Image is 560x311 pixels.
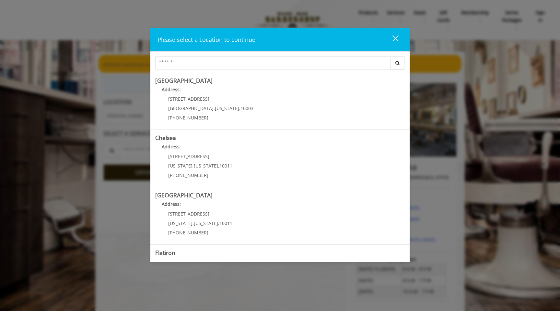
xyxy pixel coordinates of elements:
span: 10011 [219,220,232,226]
span: [US_STATE] [168,220,192,226]
span: , [239,105,240,111]
span: [US_STATE] [194,163,218,169]
button: close dialog [380,33,402,46]
span: 10003 [240,105,253,111]
input: Search Center [155,56,391,69]
b: Address: [162,86,181,93]
span: [PHONE_NUMBER] [168,230,208,236]
span: [US_STATE] [168,163,192,169]
span: [STREET_ADDRESS] [168,211,209,217]
span: [US_STATE] [194,220,218,226]
span: [STREET_ADDRESS] [168,153,209,159]
span: [PHONE_NUMBER] [168,115,208,121]
span: , [218,163,219,169]
span: [US_STATE] [215,105,239,111]
div: Center Select [155,56,405,73]
span: [GEOGRAPHIC_DATA] [168,105,214,111]
span: , [192,163,194,169]
b: Chelsea [155,134,176,142]
span: [STREET_ADDRESS] [168,96,209,102]
b: Address: [162,201,181,207]
b: Flatiron [155,249,175,256]
i: Search button [394,61,401,65]
span: , [218,220,219,226]
div: close dialog [385,35,398,44]
span: Please select a Location to continue [157,36,255,44]
span: , [192,220,194,226]
span: 10011 [219,163,232,169]
b: [GEOGRAPHIC_DATA] [155,77,213,84]
span: , [214,105,215,111]
b: Address: [162,143,181,150]
b: [GEOGRAPHIC_DATA] [155,191,213,199]
b: Address: [162,258,181,265]
span: [PHONE_NUMBER] [168,172,208,178]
